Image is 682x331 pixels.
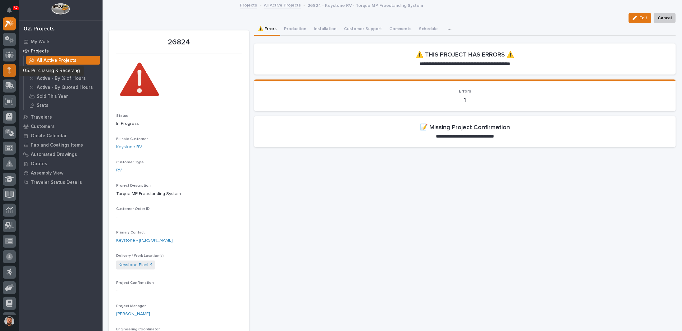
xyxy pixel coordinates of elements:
[116,38,242,47] p: 26824
[639,15,647,21] span: Edit
[116,288,242,294] p: -
[37,85,93,90] p: Active - By Quoted Hours
[8,7,16,17] div: Notifications57
[24,101,103,110] a: Stats
[116,231,145,234] span: Primary Contact
[19,178,103,187] a: Traveler Status Details
[308,2,423,8] p: 26824 - Keystone RV - Torque MP Freestanding System
[116,191,242,197] p: Torque MP Freestanding System
[116,281,154,285] span: Project Confirmation
[340,23,386,36] button: Customer Support
[280,23,310,36] button: Production
[37,58,76,63] p: All Active Projects
[116,144,142,150] a: Keystone RV
[116,184,151,188] span: Project Description
[116,214,242,220] p: -
[31,170,63,176] p: Assembly View
[24,26,55,33] div: 02. Projects
[31,124,55,129] p: Customers
[116,120,242,127] p: In Progress
[37,94,68,99] p: Sold This Year
[37,76,86,81] p: Active - By % of Hours
[116,237,173,244] a: Keystone - [PERSON_NAME]
[416,51,514,58] h2: ⚠️ THIS PROJECT HAS ERRORS ⚠️
[254,23,280,36] button: ⚠️ Errors
[629,13,651,23] button: Edit
[31,143,83,148] p: Fab and Coatings Items
[31,115,52,120] p: Travelers
[415,23,442,36] button: Schedule
[459,89,471,93] span: Errors
[19,37,103,46] a: My Work
[310,23,340,36] button: Installation
[37,67,62,72] p: All Projects
[19,131,103,140] a: Onsite Calendar
[19,46,103,56] a: Projects
[24,74,103,83] a: Active - By % of Hours
[31,180,82,185] p: Traveler Status Details
[116,311,150,317] a: [PERSON_NAME]
[19,112,103,122] a: Travelers
[19,140,103,150] a: Fab and Coatings Items
[24,65,103,74] a: All Projects
[116,304,146,308] span: Project Manager
[116,114,128,118] span: Status
[19,150,103,159] a: Automated Drawings
[31,39,50,45] p: My Work
[31,152,77,157] p: Automated Drawings
[31,48,49,54] p: Projects
[19,168,103,178] a: Assembly View
[420,124,510,131] h2: 📝 Missing Project Confirmation
[386,23,415,36] button: Comments
[19,159,103,168] a: Quotes
[24,92,103,101] a: Sold This Year
[116,137,148,141] span: Billable Customer
[51,3,70,15] img: Workspace Logo
[119,262,153,268] a: Keystone Plant 4
[658,14,672,22] span: Cancel
[24,56,103,65] a: All Active Projects
[116,167,122,174] a: RV
[264,1,301,8] a: All Active Projects
[116,207,150,211] span: Customer Order ID
[3,4,16,17] button: Notifications
[24,83,103,92] a: Active - By Quoted Hours
[116,254,164,258] span: Delivery / Work Location(s)
[654,13,676,23] button: Cancel
[19,122,103,131] a: Customers
[31,133,67,139] p: Onsite Calendar
[116,57,163,104] img: qV16KHJB5OUcuyatMP2KkFKi3SHrIWpZMHMO3ukax3E
[240,1,257,8] a: Projects
[37,103,48,108] p: Stats
[262,96,668,104] p: 1
[116,161,144,164] span: Customer Type
[3,315,16,328] button: users-avatar
[14,6,18,10] p: 57
[31,161,47,167] p: Quotes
